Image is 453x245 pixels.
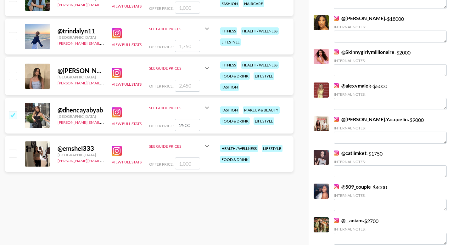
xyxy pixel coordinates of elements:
div: See Guide Prices [149,66,203,71]
div: fashion [220,83,239,91]
a: [PERSON_NAME][EMAIL_ADDRESS][PERSON_NAME][DOMAIN_NAME] [58,79,181,85]
div: Internal Notes: [334,126,447,130]
div: health / wellness [241,27,279,35]
img: Instagram [334,184,339,189]
div: - $ 2000 [334,49,447,76]
button: View Full Stats [112,42,142,47]
div: [GEOGRAPHIC_DATA] [58,35,104,40]
div: fitness [220,61,237,69]
a: [PERSON_NAME][EMAIL_ADDRESS][PERSON_NAME][DOMAIN_NAME] [58,1,181,7]
div: - $ 1750 [334,150,447,177]
button: View Full Stats [112,4,142,9]
div: @ emshel333 [58,145,104,152]
span: Offer Price: [149,6,174,11]
div: [GEOGRAPHIC_DATA] [58,152,104,157]
img: Instagram [112,68,122,78]
div: health / wellness [220,145,258,152]
div: fitness [220,27,237,35]
div: makeup & beauty [243,106,280,114]
div: lifestyle [262,145,282,152]
div: lifestyle [254,72,274,80]
img: Instagram [334,83,339,88]
div: See Guide Prices [149,26,203,31]
div: food & drink [220,72,250,80]
span: Offer Price: [149,84,174,88]
div: fashion [220,106,239,114]
div: - $ 2700 [334,217,447,245]
button: View Full Stats [112,82,142,87]
div: health / wellness [241,61,279,69]
div: See Guide Prices [149,139,211,154]
div: - $ 5000 [334,83,447,110]
a: @509_couple [334,184,371,190]
img: Instagram [334,16,339,21]
img: Instagram [334,49,339,54]
img: Instagram [334,151,339,156]
div: See Guide Prices [149,144,203,149]
a: @[PERSON_NAME] [334,15,385,21]
img: Instagram [112,146,122,156]
a: @alexvmalek [334,83,371,89]
img: Instagram [334,117,339,122]
img: Instagram [334,218,339,223]
div: Internal Notes: [334,25,447,29]
div: [GEOGRAPHIC_DATA] [58,75,104,79]
a: @__aniam [334,217,362,224]
input: 1,750 [175,40,200,52]
span: Offer Price: [149,44,174,49]
a: [PERSON_NAME][EMAIL_ADDRESS][PERSON_NAME][DOMAIN_NAME] [58,40,181,46]
div: [GEOGRAPHIC_DATA] [58,114,104,119]
div: @ [PERSON_NAME] [58,67,104,75]
input: 1,000 [175,2,200,14]
a: @[PERSON_NAME].Yacquelin [334,116,408,122]
div: Internal Notes: [334,92,447,97]
div: - $ 4000 [334,184,447,211]
a: [PERSON_NAME][EMAIL_ADDRESS][PERSON_NAME][DOMAIN_NAME] [58,119,181,125]
button: View Full Stats [112,121,142,126]
span: Offer Price: [149,123,174,128]
input: 2,500 [175,119,200,131]
input: 2,450 [175,80,200,92]
button: View Full Stats [112,160,142,164]
div: food & drink [220,156,250,163]
div: - $ 9000 [334,116,447,144]
div: See Guide Prices [149,61,211,76]
div: food & drink [220,117,250,125]
img: Instagram [112,28,122,38]
div: Internal Notes: [334,58,447,63]
div: Internal Notes: [334,193,447,198]
span: Offer Price: [149,162,174,167]
div: Internal Notes: [334,227,447,231]
div: - $ 18000 [334,15,447,43]
div: lifestyle [220,38,241,46]
a: [PERSON_NAME][EMAIL_ADDRESS][PERSON_NAME][DOMAIN_NAME] [58,157,181,163]
a: @catlimket [334,150,366,156]
div: @ trindalyn11 [58,27,104,35]
a: @Skinnygirlymillionaire [334,49,394,55]
div: See Guide Prices [149,21,211,36]
div: Internal Notes: [334,159,447,164]
div: @ dhencayabyab [58,106,104,114]
input: 1,000 [175,157,200,169]
div: lifestyle [254,117,274,125]
div: See Guide Prices [149,100,211,115]
div: See Guide Prices [149,105,203,110]
img: Instagram [112,107,122,117]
